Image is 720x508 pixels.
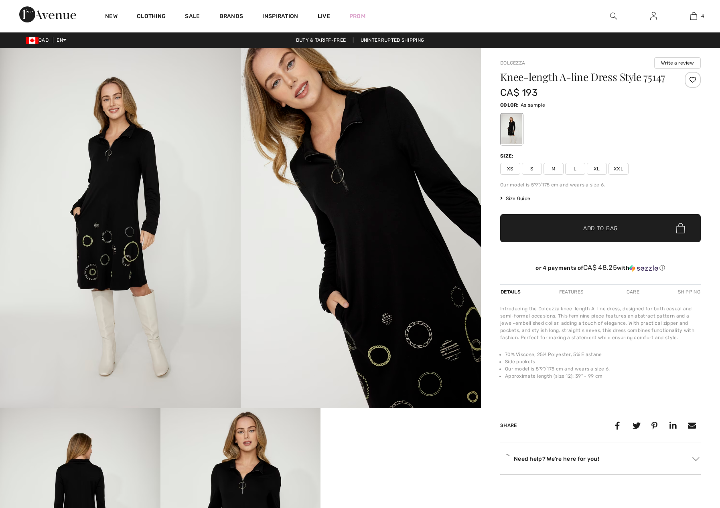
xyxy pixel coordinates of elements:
[500,152,515,160] div: Size:
[552,285,590,299] div: Features
[500,72,667,82] h1: Knee-length A-line Dress Style 75147
[701,12,704,20] span: 4
[320,408,481,488] video: Your browser does not support the video tag.
[505,358,701,365] li: Side pockets
[610,11,617,21] img: search the website
[318,12,330,20] a: Live
[219,13,243,21] a: Brands
[500,102,519,108] span: Color:
[505,351,701,358] li: 70% Viscose, 25% Polyester, 5% Elastane
[676,285,701,299] div: Shipping
[521,102,545,108] span: As sample
[57,37,67,43] span: EN
[500,87,537,98] span: CA$ 193
[583,224,618,233] span: Add to Bag
[501,114,522,144] div: As sample
[644,11,663,21] a: Sign In
[185,13,200,21] a: Sale
[500,181,701,188] div: Our model is 5'9"/175 cm and wears a size 6.
[565,163,585,175] span: L
[587,163,607,175] span: XL
[500,214,701,242] button: Add to Bag
[26,37,39,44] img: Canadian Dollar
[674,11,713,21] a: 4
[500,423,517,428] span: Share
[500,264,701,275] div: or 4 payments ofCA$ 48.25withSezzle Click to learn more about Sezzle
[629,265,658,272] img: Sezzle
[650,11,657,21] img: My Info
[500,60,525,66] a: Dolcezza
[690,11,697,21] img: My Bag
[262,13,298,21] span: Inspiration
[500,453,701,465] div: Need help? We're here for you!
[241,48,481,408] img: Knee-Length A-Line Dress Style 75147. 2
[349,12,365,20] a: Prom
[19,6,76,22] img: 1ère Avenue
[676,223,685,233] img: Bag.svg
[608,163,629,175] span: XXL
[500,285,523,299] div: Details
[500,264,701,272] div: or 4 payments of with
[500,195,530,202] span: Size Guide
[620,285,646,299] div: Care
[505,365,701,372] li: Our model is 5'9"/175 cm and wears a size 6.
[544,163,564,175] span: M
[26,37,52,43] span: CAD
[522,163,542,175] span: S
[583,263,617,271] span: CA$ 48.25
[137,13,166,21] a: Clothing
[105,13,118,21] a: New
[500,305,701,341] div: Introducing the Dolcezza knee-length A-line dress, designed for both casual and semi-formal occas...
[505,372,701,380] li: Approximate length (size 12): 39" - 99 cm
[500,163,520,175] span: XS
[654,57,701,69] button: Write a review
